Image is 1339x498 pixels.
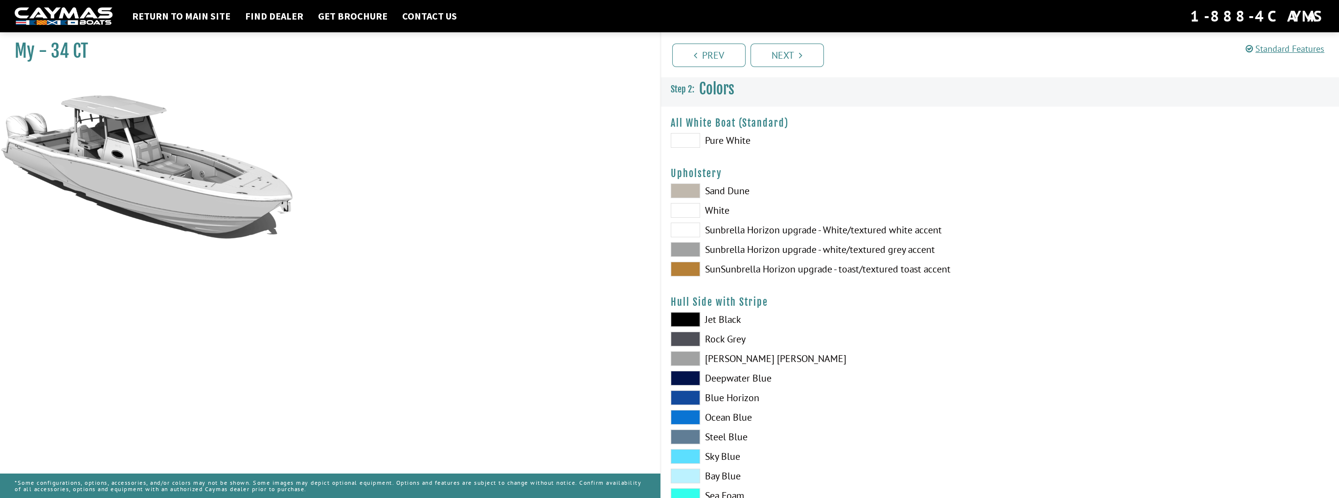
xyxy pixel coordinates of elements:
[671,390,990,405] label: Blue Horizon
[671,203,990,218] label: White
[671,183,990,198] label: Sand Dune
[671,410,990,425] label: Ocean Blue
[15,40,635,62] h1: My - 34 CT
[671,167,1330,180] h4: Upholstery
[313,10,392,23] a: Get Brochure
[671,312,990,327] label: Jet Black
[671,242,990,257] label: Sunbrella Horizon upgrade - white/textured grey accent
[671,430,990,444] label: Steel Blue
[671,117,1330,129] h4: All White Boat (Standard)
[397,10,462,23] a: Contact Us
[671,469,990,483] label: Bay Blue
[671,371,990,385] label: Deepwater Blue
[672,44,746,67] a: Prev
[671,133,990,148] label: Pure White
[750,44,824,67] a: Next
[1246,43,1324,54] a: Standard Features
[240,10,308,23] a: Find Dealer
[671,351,990,366] label: [PERSON_NAME] [PERSON_NAME]
[15,475,645,497] p: *Some configurations, options, accessories, and/or colors may not be shown. Some images may depic...
[15,7,113,25] img: white-logo-c9c8dbefe5ff5ceceb0f0178aa75bf4bb51f6bca0971e226c86eb53dfe498488.png
[127,10,235,23] a: Return to main site
[671,223,990,237] label: Sunbrella Horizon upgrade - White/textured white accent
[671,449,990,464] label: Sky Blue
[671,296,1330,308] h4: Hull Side with Stripe
[671,262,990,276] label: SunSunbrella Horizon upgrade - toast/textured toast accent
[671,332,990,346] label: Rock Grey
[1190,5,1324,27] div: 1-888-4CAYMAS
